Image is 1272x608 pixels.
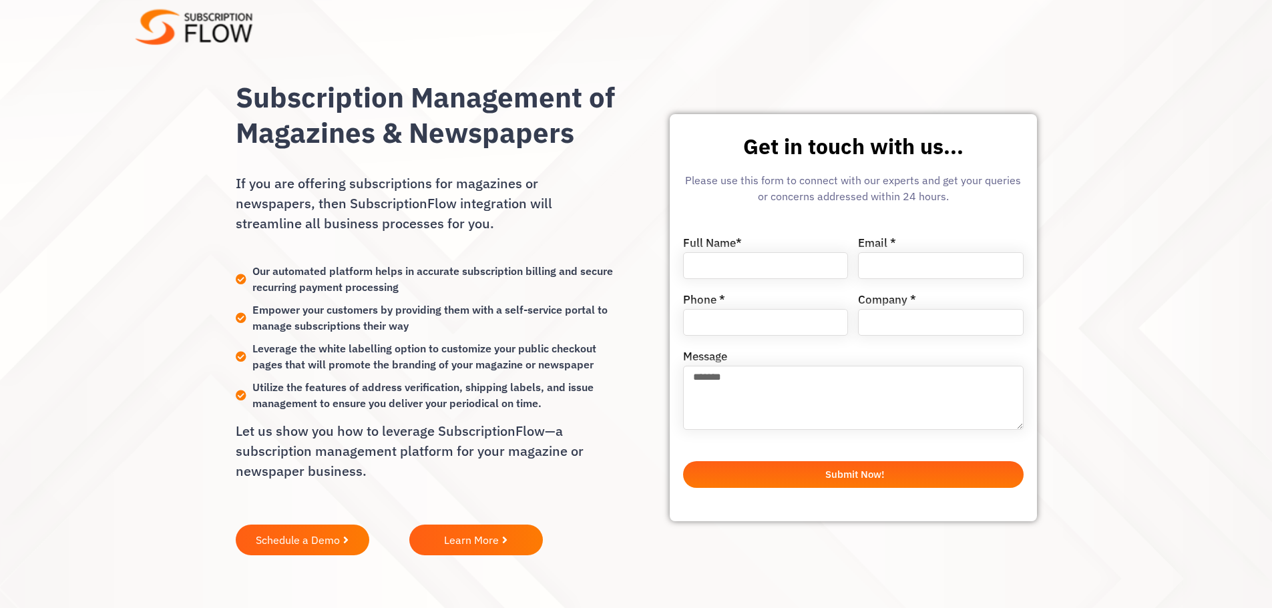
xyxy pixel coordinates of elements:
[256,535,340,545] span: Schedule a Demo
[444,535,499,545] span: Learn More
[236,421,620,495] p: Let us show you how to leverage SubscriptionFlow—a subscription management platform for your maga...
[136,9,252,45] img: Subscriptionflow
[249,263,620,295] span: Our automated platform helps in accurate subscription billing and secure recurring payment proces...
[249,340,620,372] span: Leverage the white labelling option to customize your public checkout pages that will promote the...
[825,469,884,479] span: Submit Now!
[858,238,896,252] label: Email *
[683,134,1024,159] h2: Get in touch with us...
[236,80,620,150] h1: Subscription Management of Magazines & Newspapers
[236,525,369,555] a: Schedule a Demo
[683,172,1024,211] div: Please use this form to connect with our experts and get your queries or concerns addressed withi...
[683,461,1024,488] button: Submit Now!
[249,302,620,334] span: Empower your customers by providing them with a self-service portal to manage subscriptions their...
[683,238,742,252] label: Full Name*
[236,174,620,247] p: If you are offering subscriptions for magazines or newspapers, then SubscriptionFlow integration ...
[249,379,620,411] span: Utilize the features of address verification, shipping labels, and issue management to ensure you...
[683,294,725,309] label: Phone *
[409,525,543,555] a: Learn More
[858,294,916,309] label: Company *
[683,351,727,366] label: Message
